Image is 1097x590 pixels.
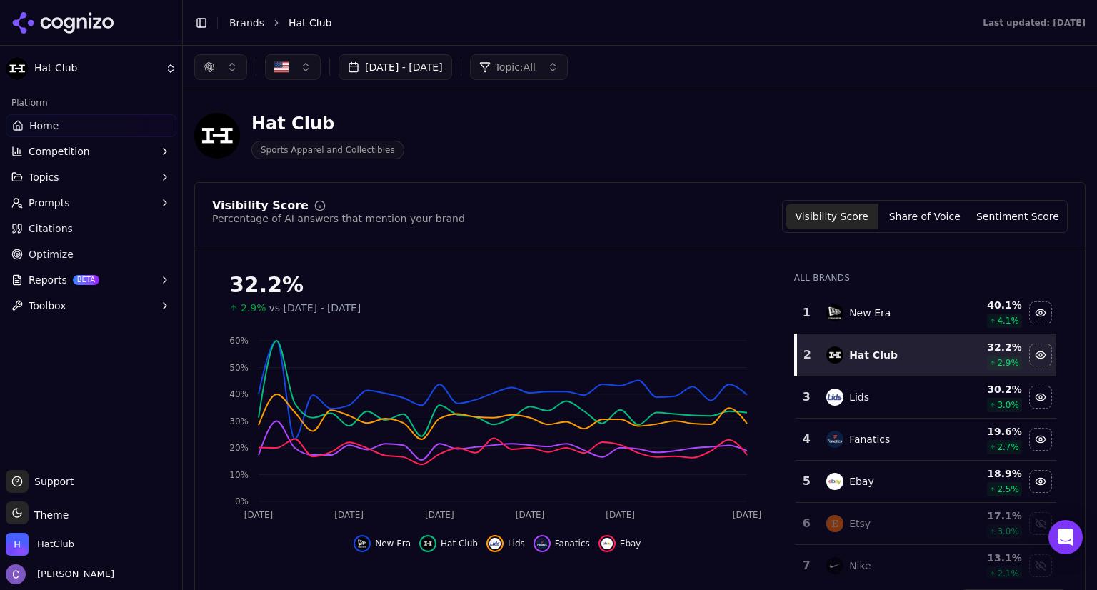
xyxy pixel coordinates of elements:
[733,510,762,520] tspan: [DATE]
[826,557,843,574] img: nike
[849,432,890,446] div: Fanatics
[956,298,1022,312] div: 40.1 %
[796,545,1056,587] tr: 7nikeNike13.1%2.1%Show nike data
[6,191,176,214] button: Prompts
[849,559,871,573] div: Nike
[495,60,536,74] span: Topic: All
[803,346,812,364] div: 2
[796,419,1056,461] tr: 4fanaticsFanatics19.6%2.7%Hide fanatics data
[849,516,871,531] div: Etsy
[997,568,1019,579] span: 2.1 %
[425,510,454,520] tspan: [DATE]
[73,275,99,285] span: BETA
[801,304,812,321] div: 1
[229,17,264,29] a: Brands
[29,247,74,261] span: Optimize
[489,538,501,549] img: lids
[251,112,404,135] div: Hat Club
[29,221,73,236] span: Citations
[1029,428,1052,451] button: Hide fanatics data
[796,334,1056,376] tr: 2hat clubHat Club32.2%2.9%Hide hat club data
[516,510,545,520] tspan: [DATE]
[796,376,1056,419] tr: 3lidsLids30.2%3.0%Hide lids data
[29,170,59,184] span: Topics
[601,538,613,549] img: ebay
[826,473,843,490] img: ebay
[801,515,812,532] div: 6
[536,538,548,549] img: fanatics
[534,535,590,552] button: Hide fanatics data
[229,470,249,480] tspan: 10%
[34,62,159,75] span: Hat Club
[598,535,641,552] button: Hide ebay data
[1029,554,1052,577] button: Show nike data
[826,431,843,448] img: fanatics
[6,269,176,291] button: ReportsBETA
[194,113,240,159] img: Hat Club
[251,141,404,159] span: Sports Apparel and Collectibles
[229,16,954,30] nav: breadcrumb
[269,301,361,315] span: vs [DATE] - [DATE]
[6,564,114,584] button: Open user button
[983,17,1086,29] div: Last updated: [DATE]
[29,144,90,159] span: Competition
[6,166,176,189] button: Topics
[1029,344,1052,366] button: Hide hat club data
[289,16,331,30] span: Hat Club
[29,474,74,489] span: Support
[235,496,249,506] tspan: 0%
[849,474,874,489] div: Ebay
[826,389,843,406] img: lids
[620,538,641,549] span: Ebay
[274,60,289,74] img: United States
[997,315,1019,326] span: 4.1 %
[849,390,869,404] div: Lids
[997,526,1019,537] span: 3.0 %
[796,292,1056,334] tr: 1new eraNew Era40.1%4.1%Hide new era data
[31,568,114,581] span: [PERSON_NAME]
[422,538,434,549] img: hat club
[334,510,364,520] tspan: [DATE]
[241,301,266,315] span: 2.9%
[956,382,1022,396] div: 30.2 %
[997,441,1019,453] span: 2.7 %
[229,272,766,298] div: 32.2%
[29,509,69,521] span: Theme
[606,510,635,520] tspan: [DATE]
[508,538,525,549] span: Lids
[6,57,29,80] img: Hat Club
[786,204,878,229] button: Visibility Score
[419,535,478,552] button: Hide hat club data
[1029,470,1052,493] button: Hide ebay data
[29,196,70,210] span: Prompts
[356,538,368,549] img: new era
[801,389,812,406] div: 3
[212,200,309,211] div: Visibility Score
[555,538,590,549] span: Fanatics
[997,484,1019,495] span: 2.5 %
[6,564,26,584] img: Chris Hayes
[997,357,1019,369] span: 2.9 %
[6,140,176,163] button: Competition
[29,273,67,287] span: Reports
[997,399,1019,411] span: 3.0 %
[794,272,1056,284] div: All Brands
[1029,512,1052,535] button: Show etsy data
[486,535,525,552] button: Hide lids data
[244,510,274,520] tspan: [DATE]
[375,538,411,549] span: New Era
[441,538,478,549] span: Hat Club
[1048,520,1083,554] div: Open Intercom Messenger
[956,509,1022,523] div: 17.1 %
[956,340,1022,354] div: 32.2 %
[6,294,176,317] button: Toolbox
[6,217,176,240] a: Citations
[6,91,176,114] div: Platform
[6,533,74,556] button: Open organization switcher
[6,114,176,137] a: Home
[796,461,1056,503] tr: 5ebayEbay18.9%2.5%Hide ebay data
[956,466,1022,481] div: 18.9 %
[801,431,812,448] div: 4
[849,348,898,362] div: Hat Club
[801,473,812,490] div: 5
